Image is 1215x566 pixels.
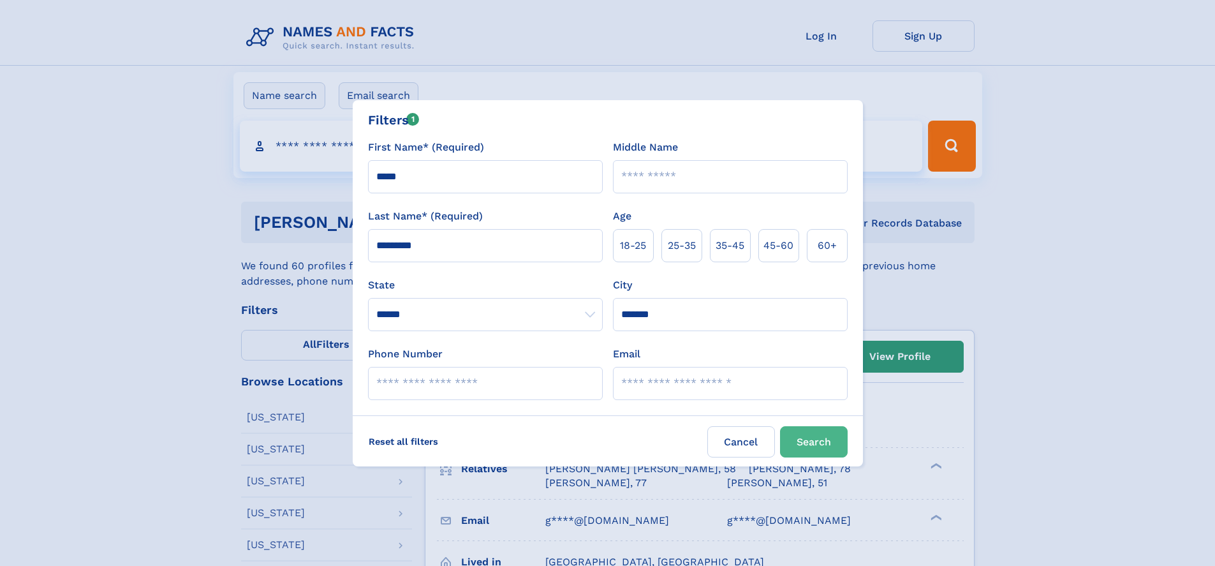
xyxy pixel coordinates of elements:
[368,140,484,155] label: First Name* (Required)
[368,346,443,362] label: Phone Number
[613,278,632,293] label: City
[818,238,837,253] span: 60+
[716,238,744,253] span: 35‑45
[707,426,775,458] label: Cancel
[620,238,646,253] span: 18‑25
[360,426,446,457] label: Reset all filters
[780,426,848,458] button: Search
[613,209,631,224] label: Age
[368,209,483,224] label: Last Name* (Required)
[668,238,696,253] span: 25‑35
[763,238,793,253] span: 45‑60
[368,278,603,293] label: State
[613,346,640,362] label: Email
[368,110,420,130] div: Filters
[613,140,678,155] label: Middle Name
